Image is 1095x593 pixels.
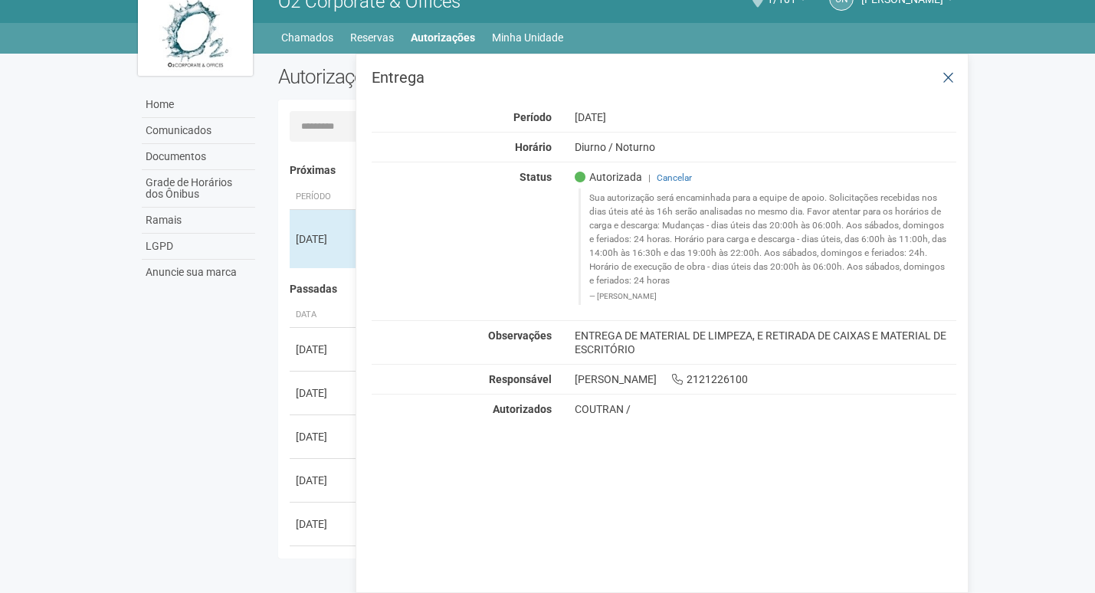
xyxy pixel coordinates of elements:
[563,329,969,356] div: ENTREGA DE MATERIAL DE LIMPEZA, E RETIRADA DE CAIXAS E MATERIAL DE ESCRITÓRIO
[142,118,255,144] a: Comunicados
[411,27,475,48] a: Autorizações
[296,231,352,247] div: [DATE]
[520,171,552,183] strong: Status
[142,170,255,208] a: Grade de Horários dos Ônibus
[488,329,552,342] strong: Observações
[589,291,949,302] footer: [PERSON_NAME]
[296,429,352,444] div: [DATE]
[579,188,957,304] blockquote: Sua autorização será encaminhada para a equipe de apoio. Solicitações recebidas nos dias úteis at...
[290,303,359,328] th: Data
[142,260,255,285] a: Anuncie sua marca
[492,27,563,48] a: Minha Unidade
[513,111,552,123] strong: Período
[142,144,255,170] a: Documentos
[563,110,969,124] div: [DATE]
[142,208,255,234] a: Ramais
[648,172,651,183] span: |
[296,385,352,401] div: [DATE]
[563,140,969,154] div: Diurno / Noturno
[281,27,333,48] a: Chamados
[515,141,552,153] strong: Horário
[489,373,552,385] strong: Responsável
[290,185,359,210] th: Período
[142,234,255,260] a: LGPD
[296,516,352,532] div: [DATE]
[575,402,957,416] div: COUTRAN /
[296,473,352,488] div: [DATE]
[575,170,642,184] span: Autorizada
[290,283,946,295] h4: Passadas
[142,92,255,118] a: Home
[372,70,956,85] h3: Entrega
[563,372,969,386] div: [PERSON_NAME] 2121226100
[278,65,606,88] h2: Autorizações
[290,165,946,176] h4: Próximas
[296,342,352,357] div: [DATE]
[657,172,692,183] a: Cancelar
[350,27,394,48] a: Reservas
[493,403,552,415] strong: Autorizados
